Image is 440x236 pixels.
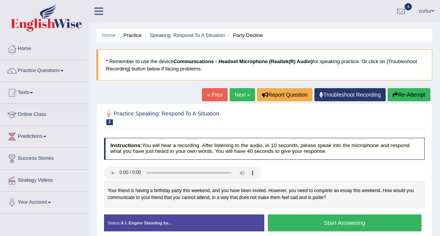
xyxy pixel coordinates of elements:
a: Your Account [0,192,88,211]
a: Success Stories [0,148,88,167]
a: « Prev [202,88,227,101]
a: Strategy Videos [0,170,88,189]
b: Communications - Headset Microphone (Realtek(R) Audio) [173,59,312,64]
button: Re-Attempt [388,88,430,101]
h4: You will hear a recording. After listening to the audio, in 10 seconds, please speak into the mic... [104,138,425,160]
a: Online Class [0,104,88,123]
li: Party Decline [227,32,263,39]
strong: A.I. Engine Standing by... [121,221,172,225]
blockquote: * Remember to use the device for speaking practice. Or click on [Troubleshoot Recording] button b... [96,50,432,80]
a: Home [102,32,116,38]
a: Troubleshoot Recording [314,88,386,101]
h2: Practice Speaking: Respond To A Situation [104,109,303,125]
b: Instructions: [110,142,142,148]
a: Predictions [0,126,88,145]
button: Start Answering [268,214,422,231]
a: Next » [230,88,255,101]
span: 4 [405,3,412,10]
button: Report Question [257,88,312,101]
li: Practice [117,32,141,39]
a: Practice Questions [0,60,88,79]
span: 2 [106,119,113,125]
div: Your friend is having a birthday party this weekend, and you have been invited. However, you need... [104,181,425,208]
a: Tests [0,82,88,101]
a: Home [0,38,88,57]
div: Status: [104,214,264,231]
a: Speaking: Respond To A Situation [149,32,225,38]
